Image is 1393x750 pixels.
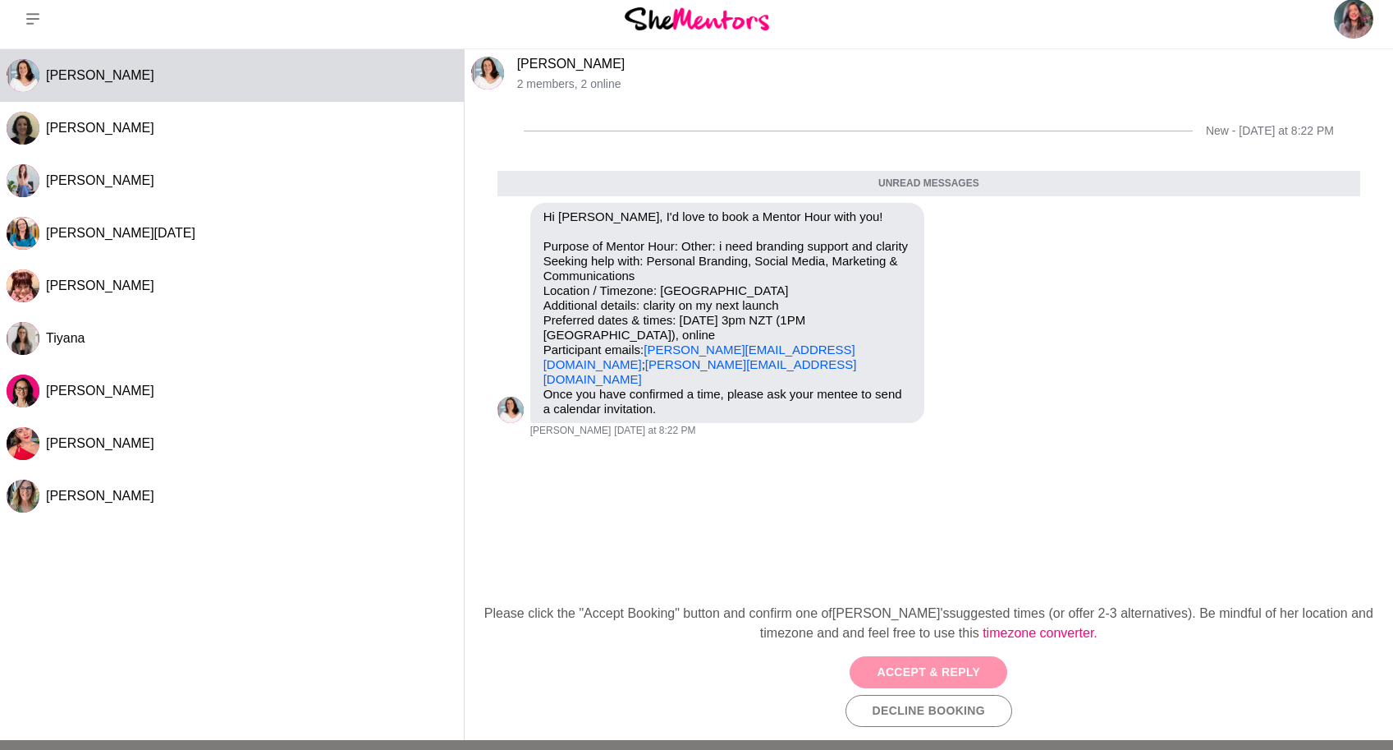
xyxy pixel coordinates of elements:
img: J [7,480,39,513]
a: [PERSON_NAME] [517,57,625,71]
span: [PERSON_NAME][DATE] [46,226,195,240]
img: H [7,427,39,460]
span: [PERSON_NAME] [46,121,154,135]
div: Unread messages [497,171,1360,197]
button: Decline Booking [845,695,1012,727]
img: T [7,59,39,92]
a: timezone converter. [983,626,1097,640]
p: Once you have confirmed a time, please ask your mentee to send a calendar invitation. [543,387,911,416]
img: G [7,164,39,197]
div: Laila Punj [7,112,39,145]
span: [PERSON_NAME] [46,384,154,398]
img: T [497,397,524,423]
img: M [7,269,39,302]
div: Georgina Barnes [7,164,39,197]
time: 2025-09-28T10:22:46.975Z [614,425,695,438]
div: New - [DATE] at 8:22 PM [1206,124,1334,138]
p: 2 members , 2 online [517,77,1386,91]
span: Tiyana [46,331,85,345]
button: Accept & Reply [850,656,1007,688]
span: [PERSON_NAME] [530,425,612,438]
div: Jeanene Tracy [7,480,39,513]
div: Tarisha Tourok [497,397,524,423]
span: [PERSON_NAME] [46,278,154,292]
div: Please click the "Accept Booking" button and confirm one of [PERSON_NAME]'s suggested times (or o... [478,604,1380,643]
a: [PERSON_NAME][EMAIL_ADDRESS][DOMAIN_NAME] [543,343,855,371]
p: Purpose of Mentor Hour: Other: i need branding support and clarity Seeking help with: Personal Br... [543,239,911,387]
img: T [7,322,39,355]
img: She Mentors Logo [625,7,769,30]
img: J [7,217,39,250]
div: Holly [7,427,39,460]
span: [PERSON_NAME] [46,436,154,450]
p: Hi [PERSON_NAME], I'd love to book a Mentor Hour with you! [543,209,911,224]
img: L [7,112,39,145]
div: Tarisha Tourok [7,59,39,92]
div: Tarisha Tourok [471,57,504,90]
div: Tiyana [7,322,39,355]
a: [PERSON_NAME][EMAIL_ADDRESS][DOMAIN_NAME] [543,357,857,386]
span: [PERSON_NAME] [46,68,154,82]
img: J [7,375,39,407]
span: [PERSON_NAME] [46,173,154,187]
span: [PERSON_NAME] [46,489,154,503]
div: Jackie Kuek [7,375,39,407]
div: Jennifer Natale [7,217,39,250]
img: T [471,57,504,90]
div: Mel Stibbs [7,269,39,302]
